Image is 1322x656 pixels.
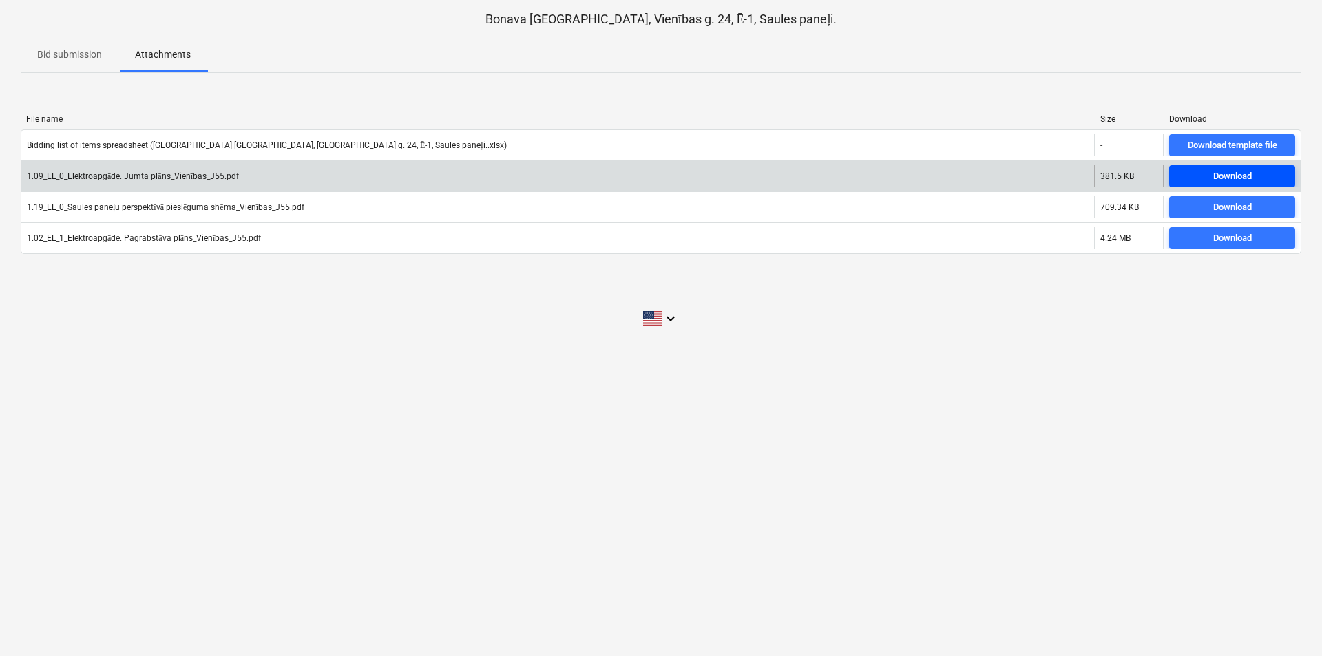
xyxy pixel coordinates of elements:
p: Attachments [135,47,191,62]
button: Download [1169,227,1295,249]
div: Download template file [1188,138,1277,154]
p: Bonava [GEOGRAPHIC_DATA], Vienības g. 24, Ē-1, Saules paneļi. [21,11,1301,28]
div: 381.5 KB [1100,171,1134,181]
div: Download [1213,231,1252,246]
i: keyboard_arrow_down [662,310,679,327]
div: File name [26,114,1089,124]
div: 4.24 MB [1100,233,1131,243]
div: 1.19_EL_0_Saules paneļu perspektīvā pieslēguma shēma_Vienības_J55.pdf [27,202,304,213]
button: Download [1169,165,1295,187]
div: Size [1100,114,1158,124]
button: Download [1169,196,1295,218]
div: - [1100,140,1102,150]
div: Download [1213,200,1252,215]
div: Bidding list of items spreadsheet ([GEOGRAPHIC_DATA] [GEOGRAPHIC_DATA], [GEOGRAPHIC_DATA] g. 24, ... [27,140,507,151]
div: Download [1213,169,1252,184]
div: Download [1169,114,1296,124]
button: Download template file [1169,134,1295,156]
div: 1.02_EL_1_Elektroapgāde. Pagrabstāva plāns_Vienības_J55.pdf [27,233,261,244]
div: 709.34 KB [1100,202,1139,212]
div: 1.09_EL_0_Elektroapgāde. Jumta plāns_Vienības_J55.pdf [27,171,239,182]
p: Bid submission [37,47,102,62]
